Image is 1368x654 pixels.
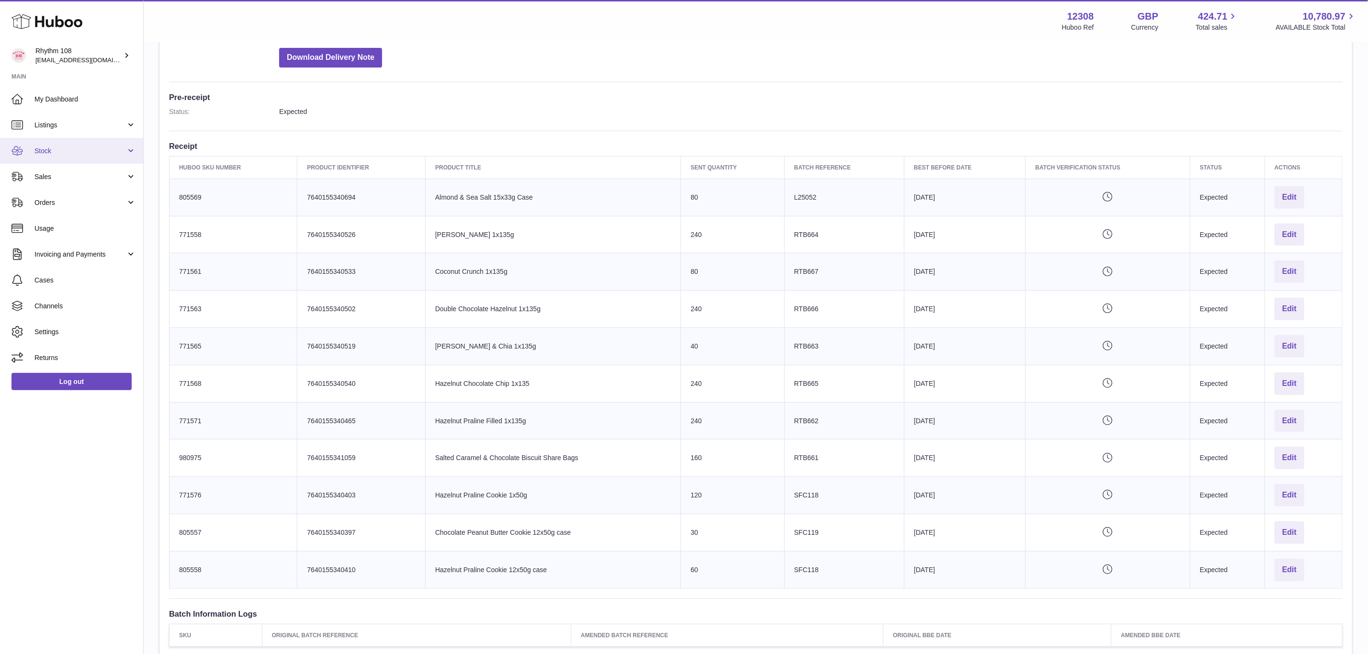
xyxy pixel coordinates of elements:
[1190,328,1265,365] td: Expected
[297,253,425,291] td: 7640155340533
[1190,514,1265,552] td: Expected
[904,440,1025,477] td: [DATE]
[297,514,425,552] td: 7640155340397
[904,216,1025,253] td: [DATE]
[1275,260,1304,283] button: Edit
[297,477,425,514] td: 7640155340403
[904,551,1025,588] td: [DATE]
[170,328,297,365] td: 771565
[169,141,1343,151] h3: Receipt
[34,250,126,259] span: Invoicing and Payments
[681,477,784,514] td: 120
[170,624,262,646] th: SKU
[904,402,1025,440] td: [DATE]
[170,156,297,179] th: Huboo SKU Number
[681,440,784,477] td: 160
[784,328,904,365] td: RTB663
[1067,10,1094,23] strong: 12308
[681,179,784,216] td: 80
[170,440,297,477] td: 980975
[1062,23,1094,32] div: Huboo Ref
[169,609,1343,619] h3: Batch Information Logs
[681,365,784,402] td: 240
[170,551,297,588] td: 805558
[1276,10,1357,32] a: 10,780.97 AVAILABLE Stock Total
[35,56,141,64] span: [EMAIL_ADDRESS][DOMAIN_NAME]
[681,291,784,328] td: 240
[1190,179,1265,216] td: Expected
[1275,186,1304,209] button: Edit
[904,156,1025,179] th: Best Before Date
[425,440,681,477] td: Salted Caramel & Chocolate Biscuit Share Bags
[34,276,136,285] span: Cases
[904,291,1025,328] td: [DATE]
[1196,10,1238,32] a: 424.71 Total sales
[904,365,1025,402] td: [DATE]
[11,48,26,63] img: orders@rhythm108.com
[170,216,297,253] td: 771558
[169,92,1343,102] h3: Pre-receipt
[1275,335,1304,358] button: Edit
[170,365,297,402] td: 771568
[904,514,1025,552] td: [DATE]
[904,477,1025,514] td: [DATE]
[297,156,425,179] th: Product Identifier
[784,156,904,179] th: Batch Reference
[1275,559,1304,581] button: Edit
[425,216,681,253] td: [PERSON_NAME] 1x135g
[297,216,425,253] td: 7640155340526
[425,328,681,365] td: [PERSON_NAME] & Chia 1x135g
[35,46,122,65] div: Rhythm 108
[904,179,1025,216] td: [DATE]
[297,440,425,477] td: 7640155341059
[1275,372,1304,395] button: Edit
[1196,23,1238,32] span: Total sales
[34,198,126,207] span: Orders
[297,328,425,365] td: 7640155340519
[425,551,681,588] td: Hazelnut Praline Cookie 12x50g case
[571,624,883,646] th: Amended Batch Reference
[297,179,425,216] td: 7640155340694
[1131,23,1159,32] div: Currency
[1198,10,1227,23] span: 424.71
[681,216,784,253] td: 240
[34,172,126,181] span: Sales
[784,514,904,552] td: SFC119
[784,291,904,328] td: RTB666
[1275,410,1304,432] button: Edit
[681,551,784,588] td: 60
[1276,23,1357,32] span: AVAILABLE Stock Total
[34,224,136,233] span: Usage
[1190,156,1265,179] th: Status
[1138,10,1158,23] strong: GBP
[681,402,784,440] td: 240
[425,514,681,552] td: Chocolate Peanut Butter Cookie 12x50g case
[784,551,904,588] td: SFC118
[297,365,425,402] td: 7640155340540
[784,402,904,440] td: RTB662
[1265,156,1342,179] th: Actions
[170,253,297,291] td: 771561
[1190,551,1265,588] td: Expected
[425,402,681,440] td: Hazelnut Praline Filled 1x135g
[1190,477,1265,514] td: Expected
[297,291,425,328] td: 7640155340502
[1190,291,1265,328] td: Expected
[681,156,784,179] th: Sent Quantity
[262,624,571,646] th: Original Batch Reference
[297,551,425,588] td: 7640155340410
[1275,298,1304,320] button: Edit
[784,216,904,253] td: RTB664
[34,121,126,130] span: Listings
[425,365,681,402] td: Hazelnut Chocolate Chip 1x135
[681,328,784,365] td: 40
[1275,224,1304,246] button: Edit
[170,291,297,328] td: 771563
[1111,624,1343,646] th: Amended BBE Date
[425,179,681,216] td: Almond & Sea Salt 15x33g Case
[1190,253,1265,291] td: Expected
[425,253,681,291] td: Coconut Crunch 1x135g
[425,156,681,179] th: Product title
[1190,216,1265,253] td: Expected
[1190,402,1265,440] td: Expected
